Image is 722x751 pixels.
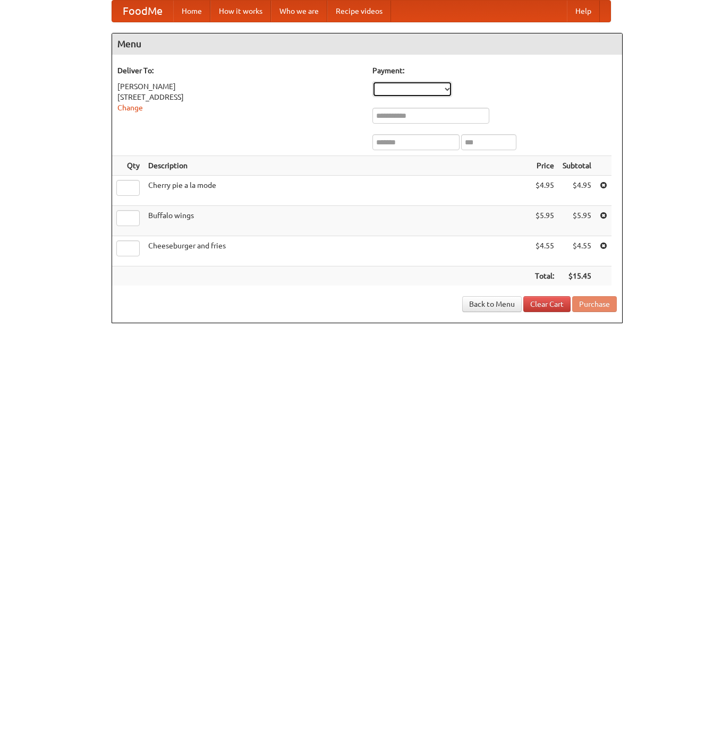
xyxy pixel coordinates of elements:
[173,1,210,22] a: Home
[144,156,531,176] th: Description
[117,65,362,76] h5: Deliver To:
[112,33,622,55] h4: Menu
[572,296,617,312] button: Purchase
[523,296,571,312] a: Clear Cart
[210,1,271,22] a: How it works
[112,156,144,176] th: Qty
[531,236,558,266] td: $4.55
[558,236,596,266] td: $4.55
[144,236,531,266] td: Cheeseburger and fries
[144,176,531,206] td: Cherry pie a la mode
[567,1,600,22] a: Help
[271,1,327,22] a: Who we are
[531,156,558,176] th: Price
[531,206,558,236] td: $5.95
[144,206,531,236] td: Buffalo wings
[112,1,173,22] a: FoodMe
[558,206,596,236] td: $5.95
[117,103,143,112] a: Change
[558,176,596,206] td: $4.95
[462,296,522,312] a: Back to Menu
[117,81,362,92] div: [PERSON_NAME]
[558,266,596,286] th: $15.45
[558,156,596,176] th: Subtotal
[372,65,617,76] h5: Payment:
[117,92,362,102] div: [STREET_ADDRESS]
[327,1,391,22] a: Recipe videos
[531,266,558,286] th: Total:
[531,176,558,206] td: $4.95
